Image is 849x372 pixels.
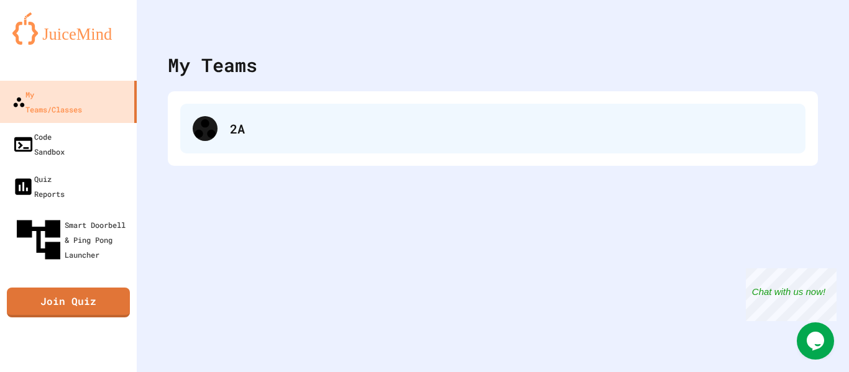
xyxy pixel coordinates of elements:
div: Quiz Reports [12,171,65,201]
iframe: chat widget [797,322,837,360]
img: logo-orange.svg [12,12,124,45]
div: My Teams [168,51,257,79]
div: Code Sandbox [12,129,65,159]
div: Smart Doorbell & Ping Pong Launcher [12,214,132,266]
div: 2A [180,104,805,153]
div: My Teams/Classes [12,87,82,117]
a: Join Quiz [7,288,130,317]
div: 2A [230,119,793,138]
iframe: chat widget [746,268,837,321]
